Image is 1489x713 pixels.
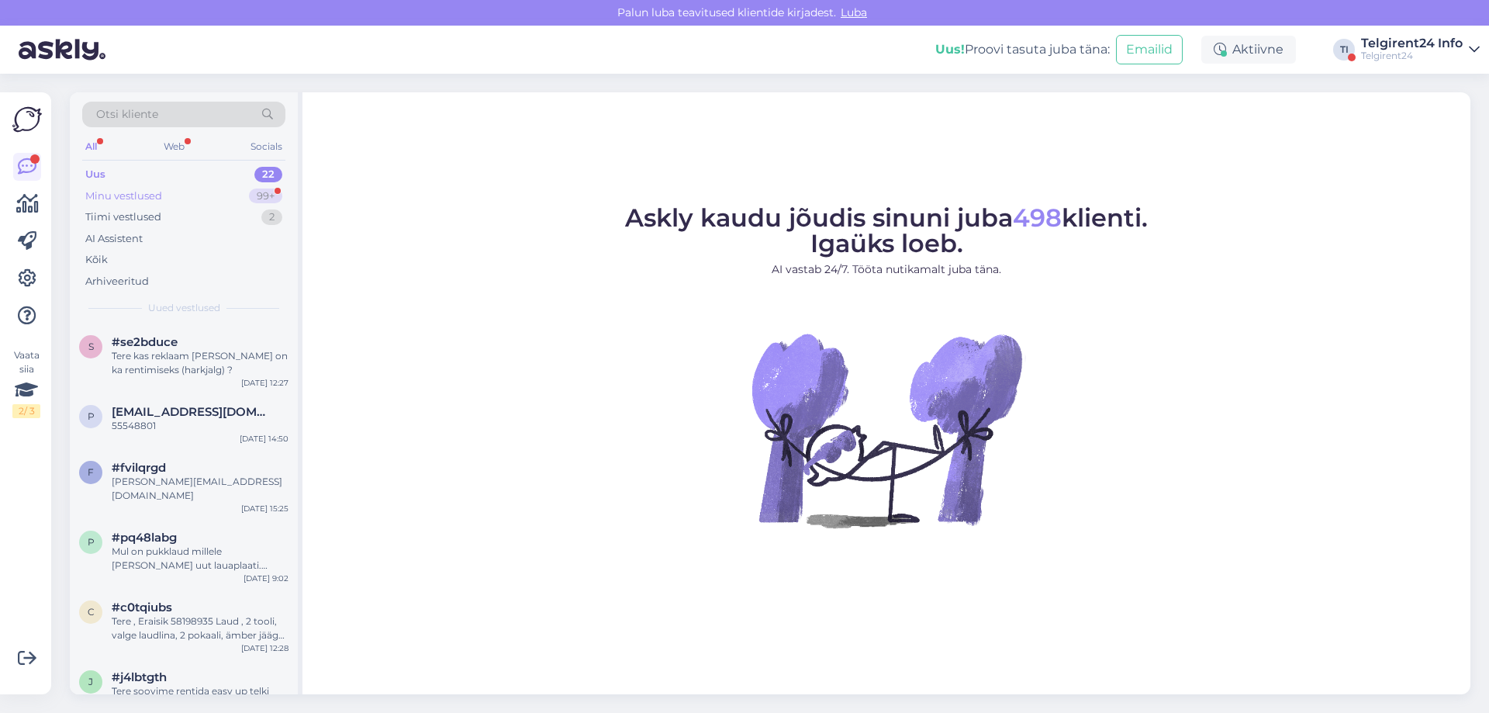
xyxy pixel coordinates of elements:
div: Kõik [85,252,108,268]
span: j [88,676,93,687]
div: Telgirent24 Info [1361,37,1463,50]
span: p [88,536,95,548]
div: [DATE] 14:50 [240,433,288,445]
div: Web [161,137,188,157]
div: Vaata siia [12,348,40,418]
div: 99+ [249,189,282,204]
span: Uued vestlused [148,301,220,315]
div: Minu vestlused [85,189,162,204]
span: f [88,466,94,478]
div: 2 / 3 [12,404,40,418]
div: TI [1333,39,1355,61]
div: Telgirent24 [1361,50,1463,62]
div: Tere , Eraisik 58198935 Laud , 2 tooli, valge laudlina, 2 pokaali, ämber jääga, 2 taldrikud sushi... [112,614,288,642]
div: Uus [85,167,105,182]
button: Emailid [1116,35,1183,64]
div: 55548801 [112,419,288,433]
div: Socials [247,137,285,157]
span: Askly kaudu jõudis sinuni juba klienti. Igaüks loeb. [625,202,1148,258]
div: [DATE] 15:25 [241,503,288,514]
a: Telgirent24 InfoTelgirent24 [1361,37,1480,62]
span: Otsi kliente [96,106,158,123]
div: Proovi tasuta juba täna: [935,40,1110,59]
div: [DATE] 9:02 [244,573,288,584]
div: AI Assistent [85,231,143,247]
span: #c0tqiubs [112,601,172,614]
div: Arhiveeritud [85,274,149,289]
div: [PERSON_NAME][EMAIL_ADDRESS][DOMAIN_NAME] [112,475,288,503]
span: #fvilqrgd [112,461,166,475]
img: Askly Logo [12,105,42,134]
div: Tiimi vestlused [85,209,161,225]
span: Luba [836,5,872,19]
span: c [88,606,95,618]
img: No Chat active [747,290,1026,569]
span: p [88,410,95,422]
span: #pq48labg [112,531,177,545]
p: AI vastab 24/7. Tööta nutikamalt juba täna. [625,261,1148,278]
b: Uus! [935,42,965,57]
div: Aktiivne [1201,36,1296,64]
div: 22 [254,167,282,182]
div: Tere soovime rentida easy up telki 3X4. Üritus on 7.06 [GEOGRAPHIC_DATA] . [112,684,288,712]
span: pisnenkoo@gmail.com [112,405,273,419]
div: [DATE] 12:28 [241,642,288,654]
span: #se2bduce [112,335,178,349]
span: s [88,341,94,352]
span: #j4lbtgth [112,670,167,684]
div: [DATE] 12:27 [241,377,288,389]
div: All [82,137,100,157]
div: Tere kas reklaam [PERSON_NAME] on ka rentimiseks (harkjalg) ? [112,349,288,377]
div: Mul on pukklaud millele [PERSON_NAME] uut lauaplaati. 80cm läbimõõt. Sobiks ka kasutatud plaat. [112,545,288,573]
div: 2 [261,209,282,225]
span: 498 [1013,202,1062,233]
